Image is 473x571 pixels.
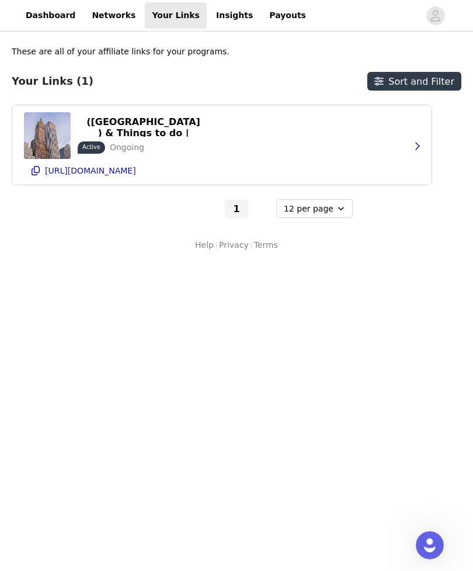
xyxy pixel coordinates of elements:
[12,46,229,58] p: These are all of your affiliate links for your programs.
[85,105,202,150] p: Events in [US_STATE] ([GEOGRAPHIC_DATA]) & Things to do | Fever
[209,2,260,29] a: Insights
[24,161,420,180] button: [URL][DOMAIN_NAME]
[416,531,444,559] iframe: Intercom live chat
[254,239,278,251] a: Terms
[45,166,136,175] p: [URL][DOMAIN_NAME]
[110,141,144,154] p: Ongoing
[145,2,207,29] a: Your Links
[225,199,248,218] button: Go To Page 1
[262,2,313,29] a: Payouts
[85,2,142,29] a: Networks
[19,2,82,29] a: Dashboard
[12,75,93,88] h3: Your Links (1)
[24,112,71,159] img: Events in New York (NYC) & Things to do | Fever
[78,118,209,137] button: Events in [US_STATE] ([GEOGRAPHIC_DATA]) & Things to do | Fever
[430,6,441,25] div: avatar
[82,143,100,151] p: Active
[195,239,214,251] a: Help
[367,72,461,91] button: Sort and Filter
[251,199,274,218] button: Go to next page
[219,239,249,251] a: Privacy
[199,199,222,218] button: Go to previous page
